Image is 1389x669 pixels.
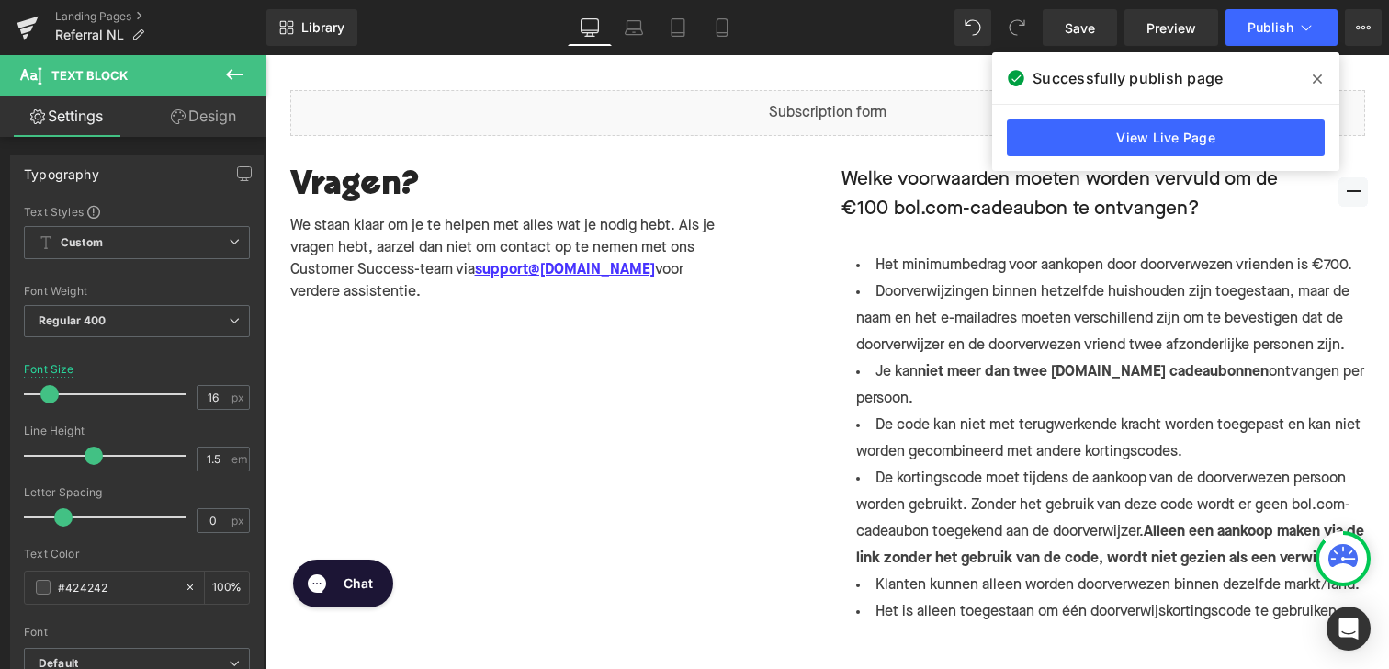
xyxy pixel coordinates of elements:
[231,391,247,403] span: px
[24,285,250,298] div: Font Weight
[568,9,612,46] a: Desktop
[209,204,390,226] a: support@[DOMAIN_NAME]
[24,363,74,376] div: Font Size
[24,486,250,499] div: Letter Spacing
[55,28,124,42] span: Referral NL
[1345,9,1382,46] button: More
[55,9,266,24] a: Landing Pages
[231,453,247,465] span: em
[954,9,991,46] button: Undo
[700,9,744,46] a: Mobile
[58,577,175,597] input: Color
[576,224,1100,304] li: Doorverwijzingen binnen hetzelfde huishouden zijn toegestaan, maar de naam en het e-mailadres moe...
[1327,607,1371,651] div: Open Intercom Messenger
[24,204,250,219] div: Text Styles
[301,19,344,36] span: Library
[652,310,1003,324] strong: niet meer dan twee [DOMAIN_NAME] cadeaubonnen
[24,626,250,639] div: Font
[25,110,452,153] h2: Vragen?
[18,498,137,559] iframe: Gorgias live chat messenger
[137,96,270,137] a: Design
[576,304,1100,357] li: Je kan ontvangen per persoon.
[612,9,656,46] a: Laptop
[1065,18,1095,38] span: Save
[576,517,1100,544] li: Klanten kunnen alleen worden doorverwezen binnen dezelfde markt/land.
[263,208,390,222] span: @[DOMAIN_NAME]
[266,9,357,46] a: New Library
[39,313,107,327] b: Regular 400
[51,68,128,83] span: Text Block
[1225,9,1338,46] button: Publish
[656,9,700,46] a: Tablet
[576,357,1100,411] li: De code kan niet met terugwerkende kracht worden toegepast en kan niet worden gecombineerd met an...
[25,153,452,278] div: We staan klaar om je te helpen met alles wat je nodig hebt. Als je vragen hebt, aarzel dan niet o...
[1124,9,1218,46] a: Preview
[24,548,250,561] div: Text Color
[576,544,1100,571] li: Het is alleen toegestaan om één doorverwijskortingscode te gebruiken.
[576,110,1056,168] p: Welke voorwaarden moeten worden vervuld om de €100 bol.com-cadeaubon te ontvangen?
[576,198,1100,224] li: Het minimumbedrag voor aankopen door doorverwezen vrienden is €700.
[1248,20,1293,35] span: Publish
[999,9,1035,46] button: Redo
[1033,67,1223,89] span: Successfully publish page
[231,515,247,527] span: px
[205,572,249,604] div: %
[24,425,250,437] div: Line Height
[25,208,418,244] span: voor verdere assistentie.
[61,235,103,251] b: Custom
[576,411,1100,517] li: De kortingscode moet tijdens de aankoop van de doorverwezen persoon worden gebruikt. Zonder het g...
[1146,18,1196,38] span: Preview
[24,156,99,182] div: Typography
[1007,119,1325,156] a: View Live Page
